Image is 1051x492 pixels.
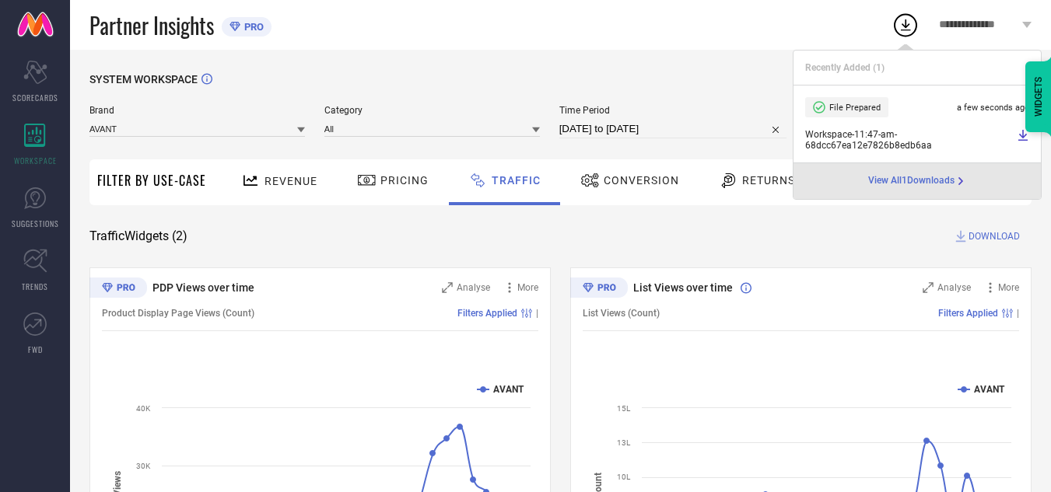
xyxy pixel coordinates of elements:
span: FWD [28,344,43,355]
span: Filter By Use-Case [97,171,206,190]
div: Open download page [868,175,967,187]
span: List Views over time [633,281,733,294]
text: 10L [617,473,631,481]
span: More [998,282,1019,293]
input: Select time period [559,120,787,138]
span: View All 1 Downloads [868,175,955,187]
span: PDP Views over time [152,281,254,294]
text: 15L [617,404,631,413]
span: File Prepared [829,103,881,113]
span: Pricing [380,174,429,187]
text: 13L [617,438,631,447]
span: Revenue [265,175,317,187]
text: AVANT [974,384,1005,395]
span: Filters Applied [457,308,517,319]
span: Traffic [492,174,541,187]
span: Product Display Page Views (Count) [102,308,254,319]
span: Analyse [457,282,490,293]
span: a few seconds ago [957,103,1029,113]
div: Open download list [892,11,920,39]
svg: Zoom [923,282,934,293]
span: Partner Insights [89,9,214,41]
span: Returns [742,174,795,187]
div: Premium [570,277,628,301]
span: Time Period [559,105,787,116]
text: AVANT [493,384,524,395]
span: Analyse [937,282,971,293]
span: WORKSPACE [14,155,57,166]
span: SCORECARDS [12,92,58,103]
span: | [1017,308,1019,319]
span: More [517,282,538,293]
span: Filters Applied [938,308,998,319]
span: | [536,308,538,319]
span: Brand [89,105,305,116]
span: List Views (Count) [583,308,660,319]
span: DOWNLOAD [969,229,1020,244]
span: Workspace - 11:47-am - 68dcc67ea12e7826b8edb6aa [805,129,1013,151]
span: Conversion [604,174,679,187]
span: TRENDS [22,281,48,292]
span: Recently Added ( 1 ) [805,62,885,73]
a: Download [1017,129,1029,151]
span: SUGGESTIONS [12,218,59,229]
text: 30K [136,462,151,470]
span: Traffic Widgets ( 2 ) [89,229,187,244]
svg: Zoom [442,282,453,293]
div: Premium [89,277,147,301]
a: View All1Downloads [868,175,967,187]
span: Category [324,105,540,116]
span: SYSTEM WORKSPACE [89,73,198,85]
span: PRO [240,21,264,33]
text: 40K [136,404,151,413]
